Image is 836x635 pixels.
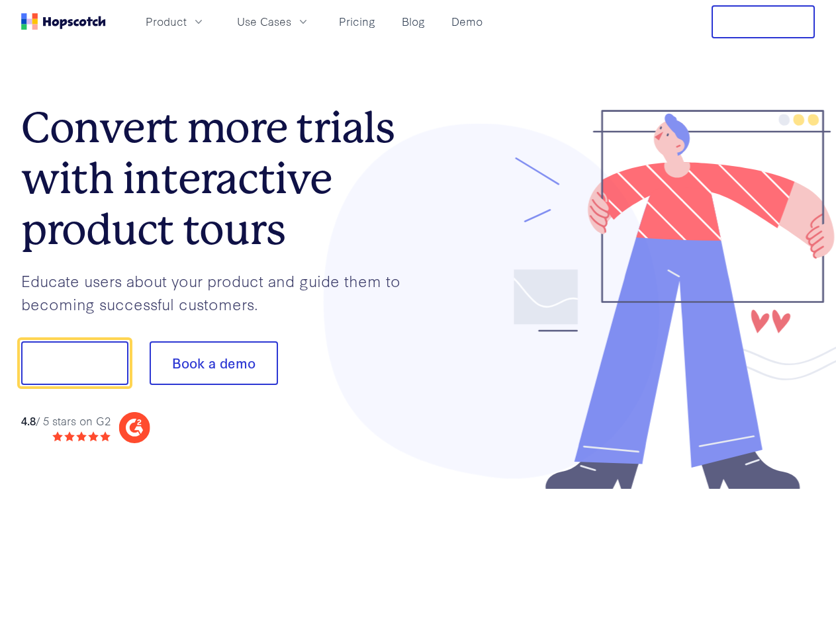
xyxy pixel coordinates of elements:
[150,341,278,385] button: Book a demo
[21,413,111,429] div: / 5 stars on G2
[396,11,430,32] a: Blog
[229,11,318,32] button: Use Cases
[21,269,418,315] p: Educate users about your product and guide them to becoming successful customers.
[446,11,488,32] a: Demo
[21,13,106,30] a: Home
[21,413,36,428] strong: 4.8
[146,13,187,30] span: Product
[334,11,381,32] a: Pricing
[21,103,418,255] h1: Convert more trials with interactive product tours
[712,5,815,38] button: Free Trial
[138,11,213,32] button: Product
[21,341,128,385] button: Show me!
[237,13,291,30] span: Use Cases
